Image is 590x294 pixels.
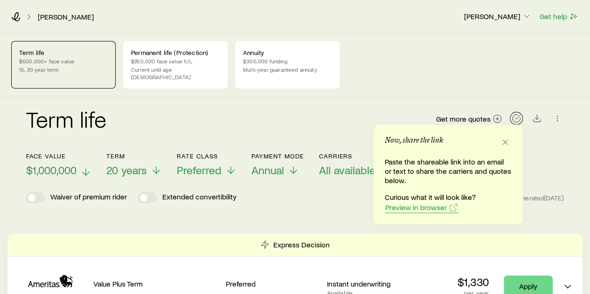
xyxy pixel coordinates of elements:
[131,57,220,65] p: $250,000 face value IUL
[131,66,220,81] p: Current until age [DEMOGRAPHIC_DATA]
[177,164,222,177] span: Preferred
[26,152,91,177] button: Face value$1,000,000
[243,49,332,56] p: Annuity
[37,13,94,21] a: [PERSON_NAME]
[26,152,91,160] p: Face value
[93,279,218,288] p: Value Plus Term
[539,11,579,22] button: Get help
[235,41,340,89] a: Annuity$300,000 fundingMulti-year guaranteed annuity
[251,152,304,160] p: Payment Mode
[385,204,447,211] span: Preview in browser
[226,279,319,288] p: Preferred
[19,57,108,65] p: $500,000+ face value
[327,279,421,288] p: Instant underwriting
[464,12,531,21] p: [PERSON_NAME]
[544,194,564,202] span: [DATE]
[26,108,106,130] h2: Term life
[123,41,228,89] a: Permanent life (Protection)$250,000 face value IULCurrent until age [DEMOGRAPHIC_DATA]
[131,49,220,56] p: Permanent life (Protection)
[385,203,458,212] a: Preview in browser
[243,57,332,65] p: $300,000 funding
[385,202,458,213] button: Preview in browser
[273,240,330,249] p: Express Decision
[251,152,304,177] button: Payment ModeAnnual
[19,49,108,56] p: Term life
[106,152,162,177] button: Term20 years
[436,115,491,123] span: Get more quotes
[177,152,236,177] button: Rate ClassPreferred
[530,116,543,124] a: Download CSV
[385,192,512,202] p: Curious what it will look like?
[243,66,332,73] p: Multi-year guaranteed annuity
[458,275,489,288] p: $1,330
[436,114,502,124] a: Get more quotes
[106,152,162,160] p: Term
[26,164,76,177] span: $1,000,000
[11,41,116,89] a: Term life$500,000+ face value15, 20 year term
[319,152,390,160] p: Carriers
[162,192,236,203] p: Extended convertibility
[514,194,564,202] span: Generated
[106,164,147,177] span: 20 years
[464,11,532,22] button: [PERSON_NAME]
[19,66,108,73] p: 15, 20 year term
[251,164,284,177] span: Annual
[319,164,375,177] span: All available
[319,152,390,177] button: CarriersAll available
[177,152,236,160] p: Rate Class
[385,157,512,185] p: Paste the shareable link into an email or text to share the carriers and quotes below.
[50,192,127,203] p: Waiver of premium rider
[385,136,443,150] p: Now, share the link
